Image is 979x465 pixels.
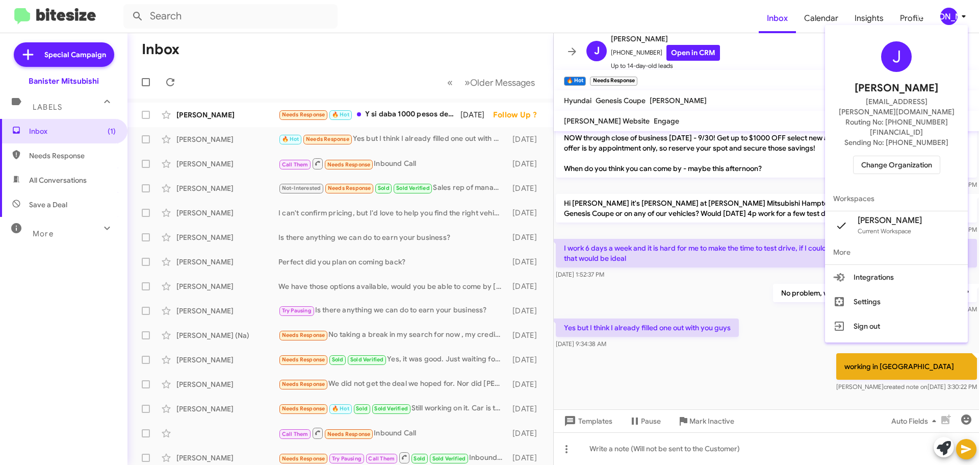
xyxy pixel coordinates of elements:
[825,240,968,264] span: More
[881,41,912,72] div: J
[825,314,968,338] button: Sign out
[837,117,956,137] span: Routing No: [PHONE_NUMBER][FINANCIAL_ID]
[853,156,940,174] button: Change Organization
[858,215,922,226] span: [PERSON_NAME]
[825,289,968,314] button: Settings
[855,80,938,96] span: [PERSON_NAME]
[825,186,968,211] span: Workspaces
[861,156,932,174] span: Change Organization
[825,265,968,289] button: Integrations
[844,137,948,148] span: Sending No: [PHONE_NUMBER]
[837,96,956,117] span: [EMAIL_ADDRESS][PERSON_NAME][DOMAIN_NAME]
[858,227,911,235] span: Current Workspace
